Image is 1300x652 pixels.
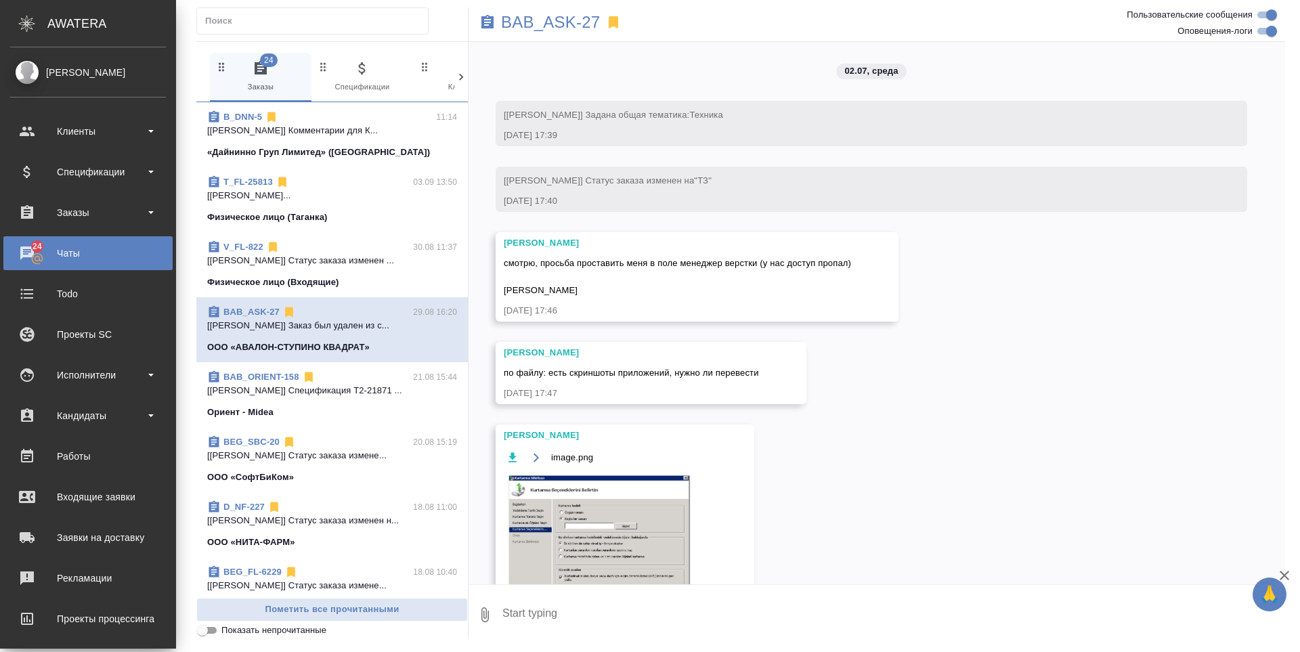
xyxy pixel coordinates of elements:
span: Пользовательские сообщения [1127,8,1253,22]
div: BEG_SBC-2020.08 15:19[[PERSON_NAME]] Статус заказа измене...ООО «СофтБиКом» [196,427,468,492]
a: Проекты SC [3,318,173,351]
div: Проекты процессинга [10,609,166,629]
a: BAB_ASK-27 [223,307,280,317]
div: Заявки на доставку [10,527,166,548]
p: Физическое лицо (Входящие) [207,276,339,289]
div: [PERSON_NAME] [504,346,759,360]
a: Проекты процессинга [3,602,173,636]
div: AWATERA [47,10,176,37]
a: Todo [3,277,173,311]
div: Исполнители [10,365,166,385]
svg: Отписаться [265,110,278,124]
a: Входящие заявки [3,480,173,514]
svg: Зажми и перетащи, чтобы поменять порядок вкладок [317,60,330,73]
a: B_DNN-5 [223,112,262,122]
div: [DATE] 17:40 [504,194,1200,208]
a: BAB_ASK-27 [501,16,600,29]
p: [[PERSON_NAME]] Спецификация Т2-21871 ... [207,384,457,397]
a: Работы [3,439,173,473]
div: Заказы [10,202,166,223]
p: 03.09 13:50 [413,175,457,189]
button: 🙏 [1253,578,1286,611]
div: [PERSON_NAME] [504,429,707,442]
span: "ТЗ" [694,175,712,186]
div: Входящие заявки [10,487,166,507]
p: [[PERSON_NAME]] Статус заказа измене... [207,579,457,592]
span: Оповещения-логи [1177,24,1253,38]
a: BEG_SBC-20 [223,437,280,447]
p: 18.08 10:40 [413,565,457,579]
div: Работы [10,446,166,466]
a: Рекламации [3,561,173,595]
p: 02.07, среда [844,64,898,78]
p: [[PERSON_NAME]] Заказ был удален из с... [207,319,457,332]
p: «Дайнинно Груп Лимитед» ([GEOGRAPHIC_DATA]) [207,146,430,159]
div: [PERSON_NAME] [504,236,851,250]
a: BEG_FL-6229 [223,567,282,577]
div: Чаты [10,243,166,263]
p: 21.08 15:44 [413,370,457,384]
svg: Зажми и перетащи, чтобы поменять порядок вкладок [215,60,228,73]
p: ООО «АВАЛОН-СТУПИНО КВАДРАТ» [207,341,370,354]
p: 30.08 11:37 [413,240,457,254]
div: BAB_ASK-2729.08 16:20[[PERSON_NAME]] Заказ был удален из с...ООО «АВАЛОН-СТУПИНО КВАДРАТ» [196,297,468,362]
div: Кандидаты [10,406,166,426]
span: Спецификации [317,60,408,93]
p: [[PERSON_NAME]... [207,189,457,202]
div: [DATE] 17:39 [504,129,1200,142]
p: 20.08 15:19 [413,435,457,449]
p: ООО «НИТА-ФАРМ» [207,536,295,549]
span: смотрю, просьба проставить меня в поле менеджер верстки (у нас доступ пропал) [PERSON_NAME] [504,258,851,295]
p: [[PERSON_NAME]] Статус заказа измене... [207,449,457,462]
div: [PERSON_NAME] [10,65,166,80]
span: по файлу: есть скриншоты приложений, нужно ли перевести [504,368,759,378]
div: B_DNN-511:14[[PERSON_NAME]] Комментарии для К...«Дайнинно Груп Лимитед» ([GEOGRAPHIC_DATA]) [196,102,468,167]
svg: Зажми и перетащи, чтобы поменять порядок вкладок [418,60,431,73]
span: Показать непрочитанные [221,624,326,637]
p: 29.08 16:20 [413,305,457,319]
p: 18.08 11:00 [413,500,457,514]
div: [DATE] 17:46 [504,304,851,318]
a: V_FL-822 [223,242,263,252]
div: D_NF-22718.08 11:00[[PERSON_NAME]] Статус заказа изменен н...ООО «НИТА-ФАРМ» [196,492,468,557]
span: Заказы [215,60,306,93]
svg: Отписаться [284,565,298,579]
div: BEG_FL-622918.08 10:40[[PERSON_NAME]] Статус заказа измене...Физическое лицо (Беговая) [196,557,468,622]
span: [[PERSON_NAME]] Статус заказа изменен на [504,175,712,186]
p: Физическое лицо (Таганка) [207,211,328,224]
div: V_FL-82230.08 11:37[[PERSON_NAME]] Статус заказа изменен ...Физическое лицо (Входящие) [196,232,468,297]
span: Техника [689,110,723,120]
div: Рекламации [10,568,166,588]
div: [DATE] 17:47 [504,387,759,400]
div: Проекты SC [10,324,166,345]
button: Open [527,449,544,466]
button: Download [504,449,521,466]
svg: Отписаться [282,305,296,319]
p: 11:14 [436,110,457,124]
span: 🙏 [1258,580,1281,609]
a: Заявки на доставку [3,521,173,555]
a: BAB_ORIENT-158 [223,372,299,382]
span: Пометить все прочитанными [204,602,460,617]
div: T_FL-2581303.09 13:50[[PERSON_NAME]...Физическое лицо (Таганка) [196,167,468,232]
p: [[PERSON_NAME]] Статус заказа изменен ... [207,254,457,267]
div: BAB_ORIENT-15821.08 15:44[[PERSON_NAME]] Спецификация Т2-21871 ...Ориент - Midea [196,362,468,427]
p: [[PERSON_NAME]] Статус заказа изменен н... [207,514,457,527]
input: Поиск [205,12,428,30]
span: [[PERSON_NAME]] Задана общая тематика: [504,110,723,120]
a: 24Чаты [3,236,173,270]
img: image.png [504,473,707,635]
p: [[PERSON_NAME]] Комментарии для К... [207,124,457,137]
svg: Отписаться [282,435,296,449]
svg: Отписаться [267,500,281,514]
span: image.png [551,451,593,464]
span: 24 [24,240,50,253]
span: 24 [260,53,278,67]
a: T_FL-25813 [223,177,273,187]
a: D_NF-227 [223,502,265,512]
div: Клиенты [10,121,166,142]
button: Пометить все прочитанными [196,598,468,622]
span: Клиенты [418,60,509,93]
p: ООО «СофтБиКом» [207,471,294,484]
